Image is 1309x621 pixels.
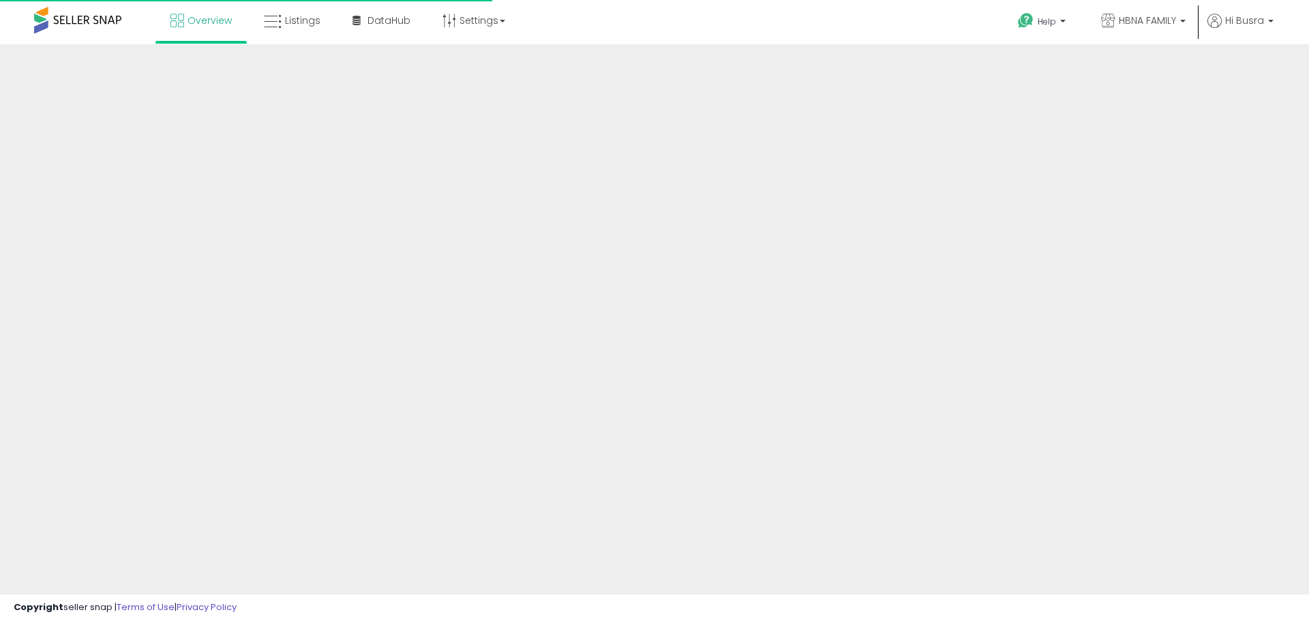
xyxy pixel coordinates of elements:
div: seller snap | | [14,601,237,614]
i: Get Help [1017,12,1034,29]
a: Hi Busra [1207,14,1274,44]
span: DataHub [367,14,410,27]
span: Help [1038,16,1056,27]
a: Privacy Policy [177,601,237,614]
span: Listings [285,14,320,27]
a: Terms of Use [117,601,175,614]
span: Overview [187,14,232,27]
span: HBNA FAMILY [1119,14,1176,27]
strong: Copyright [14,601,63,614]
span: Hi Busra [1225,14,1264,27]
a: Help [1007,2,1079,44]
